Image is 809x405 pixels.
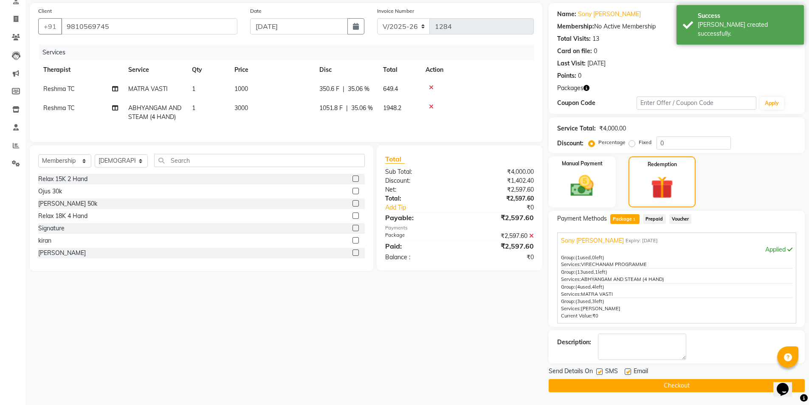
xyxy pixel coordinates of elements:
[592,34,599,43] div: 13
[39,45,540,60] div: Services
[351,104,373,113] span: 35.06 %
[459,253,540,262] div: ₹0
[557,84,583,93] span: Packages
[234,104,248,112] span: 3000
[578,10,641,19] a: Sony [PERSON_NAME]
[379,203,473,212] a: Add Tip
[38,249,86,258] div: [PERSON_NAME]
[128,85,168,93] span: MATRA VASTI
[561,261,581,267] span: Services:
[587,59,606,68] div: [DATE]
[379,212,459,223] div: Payable:
[343,85,344,93] span: |
[578,71,581,80] div: 0
[379,253,459,262] div: Balance :
[561,255,575,261] span: Group:
[379,176,459,185] div: Discount:
[379,167,459,176] div: Sub Total:
[43,85,75,93] span: Reshma TC
[698,11,798,20] div: Success
[557,22,796,31] div: No Active Membership
[549,379,805,392] button: Checkout
[459,212,540,223] div: ₹2,597.60
[773,371,801,397] iframe: chat widget
[632,217,637,222] span: 1
[557,59,586,68] div: Last Visit:
[561,291,581,297] span: Services:
[561,313,592,319] span: Current Value:
[128,104,181,121] span: ABHYANGAM AND STEAM (4 HAND)
[557,338,591,347] div: Description:
[557,99,637,108] div: Coupon Code
[379,241,459,251] div: Paid:
[557,47,592,56] div: Card on file:
[626,237,658,244] span: Expiry: [DATE]
[557,124,596,133] div: Service Total:
[575,269,583,275] span: (13
[38,212,87,221] div: Relax 18K 4 Hand
[314,60,378,79] th: Disc
[383,85,398,93] span: 649.4
[154,154,365,167] input: Search
[459,232,540,241] div: ₹2,597.60
[38,18,62,34] button: +91
[575,284,604,290] span: used, left)
[348,85,369,93] span: 35.06 %
[420,60,534,79] th: Action
[575,255,580,261] span: (1
[610,214,640,224] span: Package
[319,104,343,113] span: 1051.8 F
[561,236,624,245] span: Sony [PERSON_NAME]
[557,34,591,43] div: Total Visits:
[379,232,459,241] div: Package
[575,269,607,275] span: used, left)
[38,236,51,245] div: kiran
[760,97,784,110] button: Apply
[643,214,666,224] span: Prepaid
[229,60,314,79] th: Price
[561,306,581,312] span: Services:
[592,313,598,319] span: ₹0
[599,124,626,133] div: ₹4,000.00
[557,214,607,223] span: Payment Methods
[61,18,237,34] input: Search by Name/Mobile/Email/Code
[561,269,575,275] span: Group:
[38,60,123,79] th: Therapist
[459,185,540,194] div: ₹2,597.60
[557,10,576,19] div: Name:
[473,203,540,212] div: ₹0
[385,155,405,164] span: Total
[575,255,604,261] span: used, left)
[605,367,618,377] span: SMS
[38,187,62,196] div: Ojus 30k
[459,194,540,203] div: ₹2,597.60
[123,60,187,79] th: Service
[459,241,540,251] div: ₹2,597.60
[192,85,195,93] span: 1
[592,298,595,304] span: 3
[634,367,648,377] span: Email
[592,284,595,290] span: 4
[346,104,348,113] span: |
[575,298,580,304] span: (3
[377,7,414,15] label: Invoice Number
[38,175,87,184] div: Relax 15K 2 Hand
[557,22,594,31] div: Membership:
[561,284,575,290] span: Group:
[561,276,581,282] span: Services:
[581,291,613,297] span: MATRA VASTI
[187,60,229,79] th: Qty
[459,176,540,185] div: ₹1,402.40
[379,185,459,194] div: Net:
[644,173,680,201] img: _gift.svg
[648,161,677,168] label: Redemption
[234,85,248,93] span: 1000
[250,7,262,15] label: Date
[192,104,195,112] span: 1
[383,104,401,112] span: 1948.2
[561,298,575,304] span: Group:
[319,85,339,93] span: 350.6 F
[379,194,459,203] div: Total:
[595,269,598,275] span: 1
[561,245,792,254] div: Applied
